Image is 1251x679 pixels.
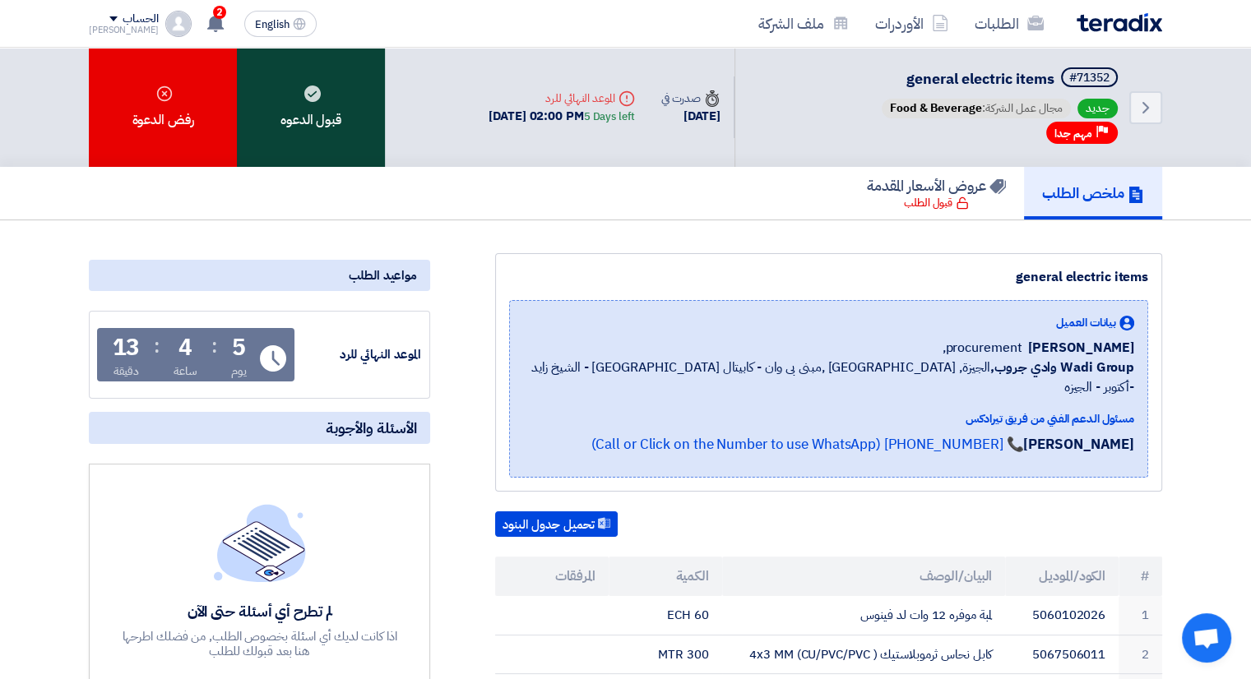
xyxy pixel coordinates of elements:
[1023,434,1134,455] strong: [PERSON_NAME]
[722,635,1006,674] td: كابل نحاس ثرموبلاستيك 4x3 MM (CU/PVC/PVC )
[89,25,159,35] div: [PERSON_NAME]
[609,635,722,674] td: 300 MTR
[154,331,160,361] div: :
[213,6,226,19] span: 2
[298,345,421,364] div: الموعد النهائي للرد
[120,602,400,621] div: لم تطرح أي أسئلة حتى الآن
[1042,183,1144,202] h5: ملخص الطلب
[609,596,722,635] td: 60 ECH
[1005,557,1119,596] th: الكود/الموديل
[123,12,158,26] div: الحساب
[1028,338,1134,358] span: [PERSON_NAME]
[509,267,1148,287] div: general electric items
[1182,613,1231,663] div: Open chat
[255,19,290,30] span: English
[495,557,609,596] th: المرفقات
[1077,13,1162,32] img: Teradix logo
[1077,99,1118,118] span: جديد
[178,336,192,359] div: 4
[495,511,618,538] button: تحميل جدول البنود
[1119,557,1162,596] th: #
[890,99,982,117] span: Food & Beverage
[89,260,430,291] div: مواعيد الطلب
[89,48,237,167] div: رفض الدعوة
[1005,635,1119,674] td: 5067506011
[244,11,317,37] button: English
[722,557,1006,596] th: البيان/الوصف
[584,109,635,125] div: 5 Days left
[722,596,1006,635] td: لمبة موفره 12 وات لد فينوس
[1119,596,1162,635] td: 1
[523,410,1134,427] div: مسئول الدعم الفني من فريق تيرادكس
[1069,72,1110,84] div: #71352
[661,107,720,126] div: [DATE]
[906,67,1054,90] span: general electric items
[942,338,1022,358] span: procurement,
[661,90,720,107] div: صدرت في
[990,358,1134,377] b: Wadi Group وادي جروب,
[862,4,961,43] a: الأوردرات
[1005,596,1119,635] td: 5060102026
[214,504,306,581] img: empty_state_list.svg
[113,336,141,359] div: 13
[1119,635,1162,674] td: 2
[489,107,634,126] div: [DATE] 02:00 PM
[232,336,246,359] div: 5
[1024,167,1162,219] a: ملخص الطلب
[609,557,722,596] th: الكمية
[1056,314,1116,331] span: بيانات العميل
[165,11,192,37] img: profile_test.png
[211,331,217,361] div: :
[174,363,197,380] div: ساعة
[114,363,139,380] div: دقيقة
[882,99,1071,118] span: مجال عمل الشركة:
[591,434,1023,455] a: 📞 [PHONE_NUMBER] (Call or Click on the Number to use WhatsApp)
[904,195,969,211] div: قبول الطلب
[326,418,417,437] span: الأسئلة والأجوبة
[745,4,862,43] a: ملف الشركة
[120,629,400,658] div: اذا كانت لديك أي اسئلة بخصوص الطلب, من فضلك اطرحها هنا بعد قبولك للطلب
[849,167,1024,219] a: عروض الأسعار المقدمة قبول الطلب
[237,48,385,167] div: قبول الدعوه
[523,358,1134,397] span: الجيزة, [GEOGRAPHIC_DATA] ,مبنى بى وان - كابيتال [GEOGRAPHIC_DATA] - الشيخ زايد -أكتوبر - الجيزه
[489,90,634,107] div: الموعد النهائي للرد
[878,67,1121,90] h5: general electric items
[867,176,1006,195] h5: عروض الأسعار المقدمة
[961,4,1057,43] a: الطلبات
[1054,126,1092,141] span: مهم جدا
[231,363,247,380] div: يوم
